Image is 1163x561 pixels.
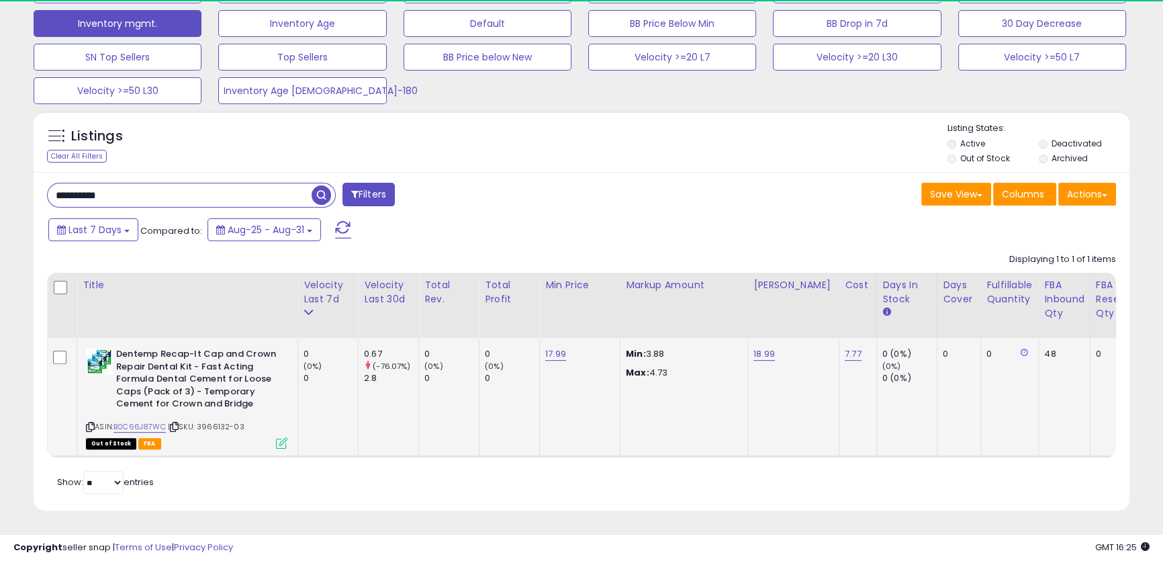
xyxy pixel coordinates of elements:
div: 0 [304,348,358,360]
div: Total Profit [485,278,534,306]
div: Displaying 1 to 1 of 1 items [1009,253,1116,266]
button: BB Drop in 7d [773,10,941,37]
small: (0%) [882,361,901,372]
div: Clear All Filters [47,150,107,163]
button: Velocity >=20 L30 [773,44,941,71]
strong: Min: [626,347,646,360]
div: FBA inbound Qty [1044,278,1084,320]
div: Velocity Last 30d [364,278,413,306]
div: 0 [424,372,479,384]
button: 30 Day Decrease [958,10,1126,37]
button: Columns [993,183,1056,206]
label: Archived [1052,153,1088,164]
small: Days In Stock. [882,306,890,318]
div: 0 [485,348,539,360]
span: Show: entries [57,476,154,488]
div: Cost [845,278,871,292]
button: BB Price Below Min [588,10,756,37]
button: BB Price below New [404,44,571,71]
span: Aug-25 - Aug-31 [228,223,304,236]
label: Out of Stock [960,153,1009,164]
div: Fulfillable Quantity [986,278,1033,306]
div: 0 [986,348,1028,360]
button: Default [404,10,571,37]
button: Save View [921,183,991,206]
strong: Max: [626,366,649,379]
small: (-76.07%) [373,361,410,372]
button: SN Top Sellers [34,44,201,71]
b: Dentemp Recap-It Cap and Crown Repair Dental Kit - Fast Acting Formula Dental Cement for Loose Ca... [116,348,279,414]
button: Top Sellers [218,44,386,71]
img: 51A1fGBuFbL._SL40_.jpg [86,348,113,375]
button: Aug-25 - Aug-31 [207,218,321,241]
label: Deactivated [1052,138,1102,149]
button: Inventory Age [DEMOGRAPHIC_DATA]-180 [218,77,386,104]
div: 48 [1044,348,1080,360]
div: FBA Reserved Qty [1096,278,1141,320]
div: 0.67 [364,348,418,360]
button: Filters [342,183,395,206]
p: 4.73 [626,367,737,379]
div: Days In Stock [882,278,931,306]
label: Active [960,138,985,149]
a: B0C66J87WC [113,421,166,433]
span: Columns [1002,187,1044,201]
div: [PERSON_NAME] [753,278,833,292]
button: Velocity >=50 L7 [958,44,1126,71]
button: Actions [1058,183,1116,206]
small: (0%) [424,361,443,372]
div: Days Cover [943,278,975,306]
div: Title [83,278,292,292]
small: (0%) [485,361,504,372]
div: 0 [304,372,358,384]
button: Velocity >=50 L30 [34,77,201,104]
span: FBA [138,438,161,449]
small: (0%) [304,361,322,372]
div: 0 (0%) [882,348,937,360]
div: 0 [485,372,539,384]
button: Inventory mgmt. [34,10,201,37]
a: Terms of Use [115,541,172,554]
h5: Listings [71,127,123,146]
div: 0 [1096,348,1136,360]
button: Last 7 Days [48,218,138,241]
a: 18.99 [753,347,775,361]
span: All listings that are currently out of stock and unavailable for purchase on Amazon [86,438,136,449]
strong: Copyright [13,541,62,554]
div: Markup Amount [626,278,742,292]
div: Min Price [545,278,614,292]
div: 0 (0%) [882,372,937,384]
div: 0 [943,348,970,360]
div: 0 [424,348,479,360]
div: Total Rev. [424,278,473,306]
button: Inventory Age [218,10,386,37]
span: Last 7 Days [68,223,122,236]
p: Listing States: [947,122,1129,135]
span: | SKU: 3966132-03 [168,421,244,432]
span: 2025-09-9 16:25 GMT [1095,541,1150,554]
div: seller snap | | [13,542,233,554]
a: 7.77 [845,347,862,361]
button: Velocity >=20 L7 [588,44,756,71]
a: 17.99 [545,347,566,361]
span: Compared to: [140,224,202,237]
a: Privacy Policy [174,541,233,554]
p: 3.88 [626,348,737,360]
div: ASIN: [86,348,287,447]
div: 2.8 [364,372,418,384]
div: Velocity Last 7d [304,278,353,306]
